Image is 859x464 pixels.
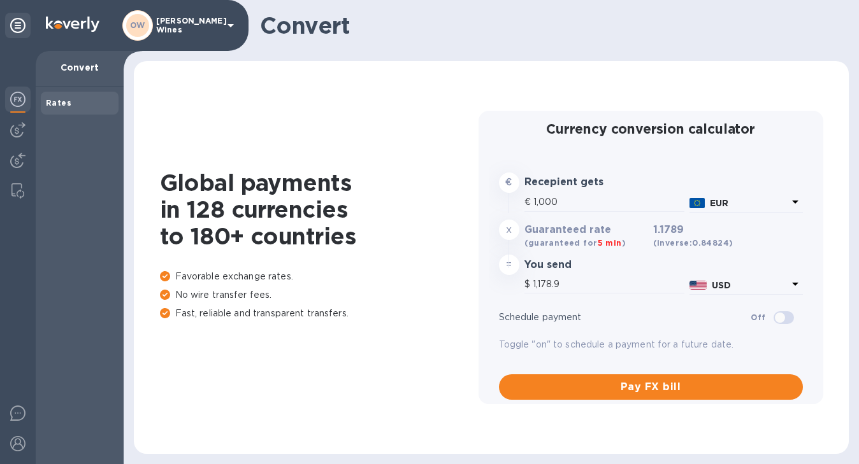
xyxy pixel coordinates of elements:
h1: Convert [260,12,839,39]
b: USD [712,280,731,290]
div: $ [524,275,533,294]
p: Convert [46,61,113,74]
input: Amount [533,193,684,212]
h3: You send [524,259,648,271]
p: Favorable exchange rates. [160,270,479,283]
button: Pay FX bill [499,374,803,400]
strong: € [505,177,512,187]
h1: Global payments in 128 currencies to 180+ countries [160,169,479,250]
h3: Recepient gets [524,176,648,188]
span: 5 min [598,238,622,248]
div: x [499,220,519,240]
b: Off [751,313,765,322]
img: Foreign exchange [10,92,25,107]
h2: Currency conversion calculator [499,121,803,137]
p: [PERSON_NAME] Wines [156,17,220,34]
b: (guaranteed for ) [524,238,626,248]
span: Pay FX bill [509,379,793,395]
b: OW [130,20,145,30]
p: Fast, reliable and transparent transfers. [160,307,479,320]
div: Unpin categories [5,13,31,38]
p: Toggle "on" to schedule a payment for a future date. [499,338,803,351]
b: (inverse: 0.84824 ) [653,238,733,248]
b: Rates [46,98,71,108]
b: EUR [710,198,728,208]
div: € [524,193,533,212]
h3: Guaranteed rate [524,224,648,236]
p: No wire transfer fees. [160,288,479,302]
img: USD [689,281,707,290]
div: = [499,255,519,275]
p: Schedule payment [499,311,751,324]
img: Logo [46,17,99,32]
h3: 1.1789 [653,224,733,250]
input: Amount [533,275,684,294]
